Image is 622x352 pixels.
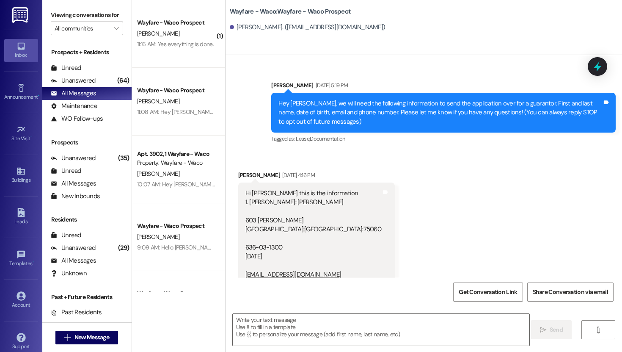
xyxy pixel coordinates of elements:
[531,320,572,339] button: Send
[38,93,39,99] span: •
[55,22,110,35] input: All communities
[595,327,601,333] i: 
[137,86,215,95] div: Wayfare - Waco Prospect
[4,122,38,145] a: Site Visit •
[550,325,563,334] span: Send
[51,321,108,330] div: Future Residents
[533,288,608,297] span: Share Conversation via email
[51,89,96,98] div: All Messages
[4,205,38,228] a: Leads
[51,308,102,317] div: Past Residents
[4,164,38,187] a: Buildings
[51,102,97,111] div: Maintenance
[116,241,132,255] div: (29)
[42,48,132,57] div: Prospects + Residents
[137,150,215,158] div: Apt. 3902, 1 Wayfare - Waco
[4,289,38,312] a: Account
[278,99,602,126] div: Hey [PERSON_NAME], we will need the following information to send the application over for a guar...
[12,7,30,23] img: ResiDesk Logo
[314,81,348,90] div: [DATE] 5:19 PM
[51,231,81,240] div: Unread
[540,327,546,333] i: 
[137,233,179,241] span: [PERSON_NAME]
[137,30,179,37] span: [PERSON_NAME]
[230,7,351,16] b: Wayfare - Waco: Wayfare - Waco Prospect
[116,152,132,165] div: (35)
[230,23,385,32] div: [PERSON_NAME]. ([EMAIL_ADDRESS][DOMAIN_NAME])
[453,283,523,302] button: Get Conversation Link
[137,18,215,27] div: Wayfare - Waco Prospect
[42,293,132,302] div: Past + Future Residents
[459,288,517,297] span: Get Conversation Link
[51,114,103,123] div: WO Follow-ups
[271,81,616,93] div: [PERSON_NAME]
[4,39,38,62] a: Inbox
[4,247,38,270] a: Templates •
[296,135,310,142] span: Lease ,
[30,134,32,140] span: •
[51,64,81,72] div: Unread
[51,192,100,201] div: New Inbounds
[137,97,179,105] span: [PERSON_NAME]
[51,179,96,188] div: All Messages
[280,171,315,180] div: [DATE] 4:16 PM
[51,244,96,252] div: Unanswered
[64,334,71,341] i: 
[137,222,215,230] div: Wayfare - Waco Prospect
[51,166,81,175] div: Unread
[137,170,179,177] span: [PERSON_NAME]
[238,171,395,183] div: [PERSON_NAME]
[115,74,132,87] div: (64)
[55,331,118,344] button: New Message
[271,133,616,145] div: Tagged as:
[137,158,215,167] div: Property: Wayfare - Waco
[527,283,614,302] button: Share Conversation via email
[114,25,118,32] i: 
[42,138,132,147] div: Prospects
[33,259,34,265] span: •
[51,154,96,163] div: Unanswered
[245,270,341,279] a: [EMAIL_ADDRESS][DOMAIN_NAME]
[74,333,109,342] span: New Message
[42,215,132,224] div: Residents
[51,8,123,22] label: Viewing conversations for
[137,40,214,48] div: 11:16 AM: Yes everything is done.
[51,76,96,85] div: Unanswered
[310,135,345,142] span: Documentation
[51,256,96,265] div: All Messages
[245,189,381,298] div: Hi [PERSON_NAME] this is the information 1. [PERSON_NAME]: [PERSON_NAME] 603 [PERSON_NAME] [GEOGR...
[51,269,87,278] div: Unknown
[137,289,215,298] div: Wayfare - Waco Prospect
